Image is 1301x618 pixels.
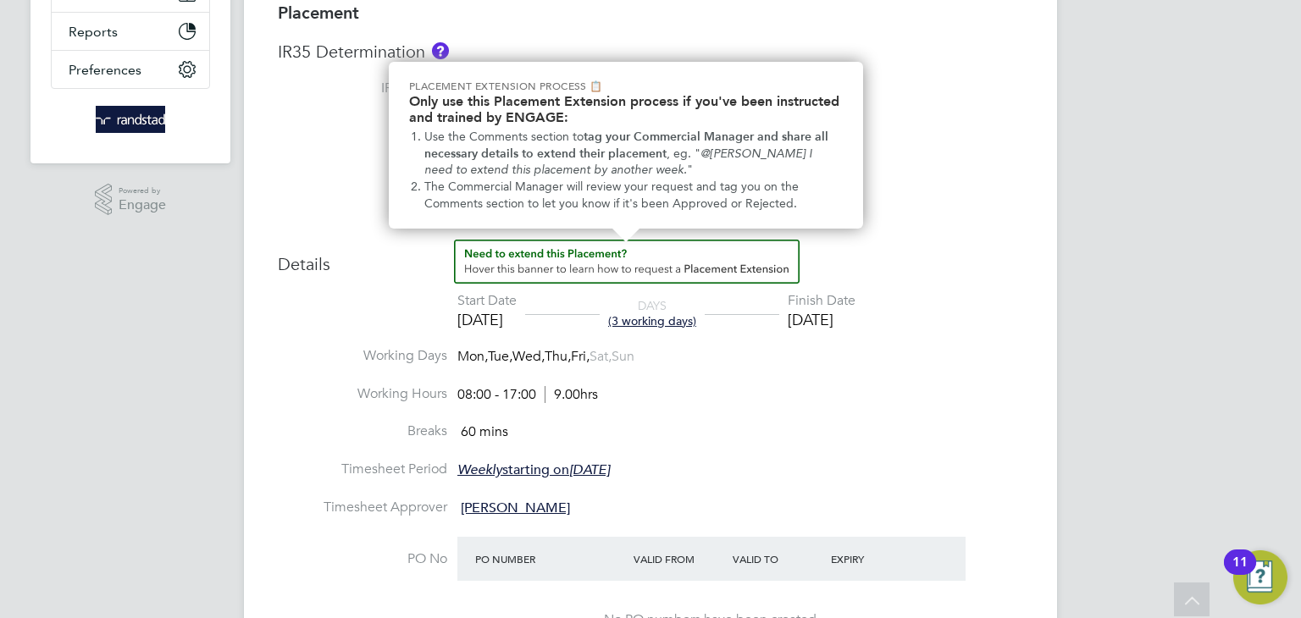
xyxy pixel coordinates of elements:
[612,348,634,365] span: Sun
[569,461,610,478] em: [DATE]
[119,184,166,198] span: Powered by
[1232,562,1248,584] div: 11
[278,41,1023,63] h3: IR35 Determination
[667,146,700,161] span: , eg. "
[1233,550,1287,604] button: Open Resource Center, 11 new notifications
[461,499,570,516] span: [PERSON_NAME]
[457,461,610,478] span: starting on
[728,544,828,574] div: Valid To
[545,348,571,365] span: Thu,
[424,146,816,178] em: @[PERSON_NAME] I need to extend this placement by another week.
[424,130,584,144] span: Use the Comments section to
[545,386,598,403] span: 9.00hrs
[409,93,843,125] h2: Only use this Placement Extension process if you've been instructed and trained by ENGAGE:
[424,179,843,212] li: The Commercial Manager will review your request and tag you on the Comments section to let you kn...
[590,348,612,365] span: Sat,
[457,461,502,478] em: Weekly
[424,130,832,161] strong: tag your Commercial Manager and share all necessary details to extend their placement
[278,550,447,568] label: PO No
[119,198,166,212] span: Engage
[278,240,1023,275] h3: Details
[600,298,705,328] div: DAYS
[471,544,629,574] div: PO Number
[69,24,118,40] span: Reports
[457,310,517,329] div: [DATE]
[51,106,210,133] a: Go to home page
[457,292,517,310] div: Start Date
[629,544,728,574] div: Valid From
[409,79,843,93] p: Placement Extension Process 📋
[571,348,590,365] span: Fri,
[788,292,855,310] div: Finish Date
[457,348,488,365] span: Mon,
[488,348,512,365] span: Tue,
[69,62,141,78] span: Preferences
[512,348,545,365] span: Wed,
[687,163,693,177] span: "
[278,3,359,23] b: Placement
[278,499,447,516] label: Timesheet Approver
[278,134,447,152] label: IR35 Risk
[432,42,449,59] button: About IR35
[278,80,447,97] label: IR35 Status
[278,461,447,478] label: Timesheet Period
[461,423,508,440] span: 60 mins
[827,544,926,574] div: Expiry
[454,240,800,284] button: How to extend a Placement?
[278,385,447,403] label: Working Hours
[96,106,166,133] img: randstad-logo-retina.png
[278,347,447,365] label: Working Days
[608,313,696,328] span: (3 working days)
[457,386,598,404] div: 08:00 - 17:00
[278,422,447,440] label: Breaks
[788,310,855,329] div: [DATE]
[389,62,863,229] div: Need to extend this Placement? Hover this banner.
